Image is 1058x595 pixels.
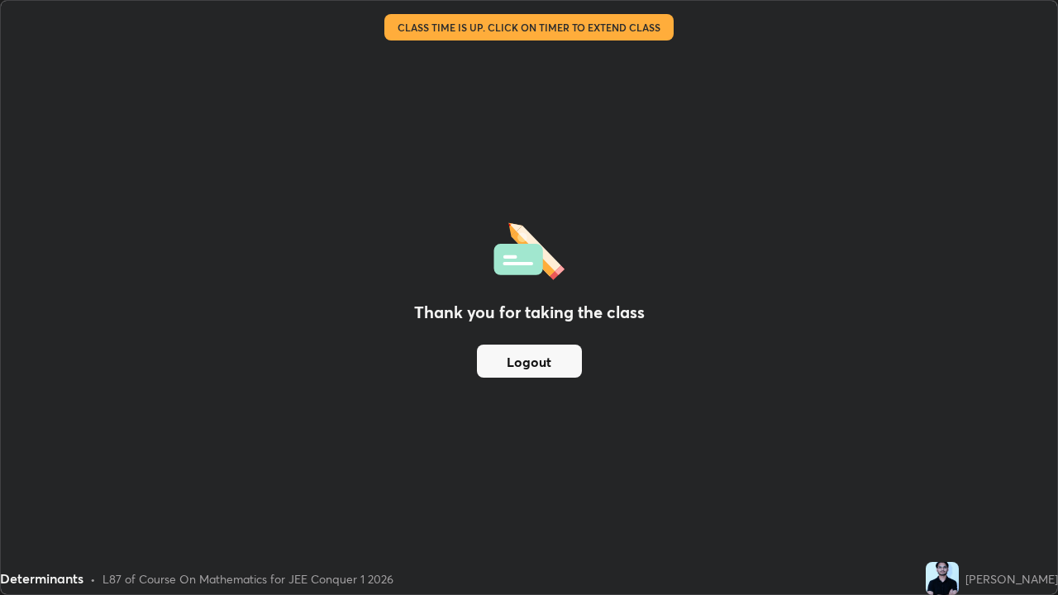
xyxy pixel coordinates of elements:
div: • [90,570,96,588]
div: [PERSON_NAME] [965,570,1058,588]
div: L87 of Course On Mathematics for JEE Conquer 1 2026 [102,570,393,588]
img: offlineFeedback.1438e8b3.svg [493,217,565,280]
img: 7aced0a64bc6441e9f5d793565b0659e.jpg [926,562,959,595]
button: Logout [477,345,582,378]
h2: Thank you for taking the class [414,300,645,325]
